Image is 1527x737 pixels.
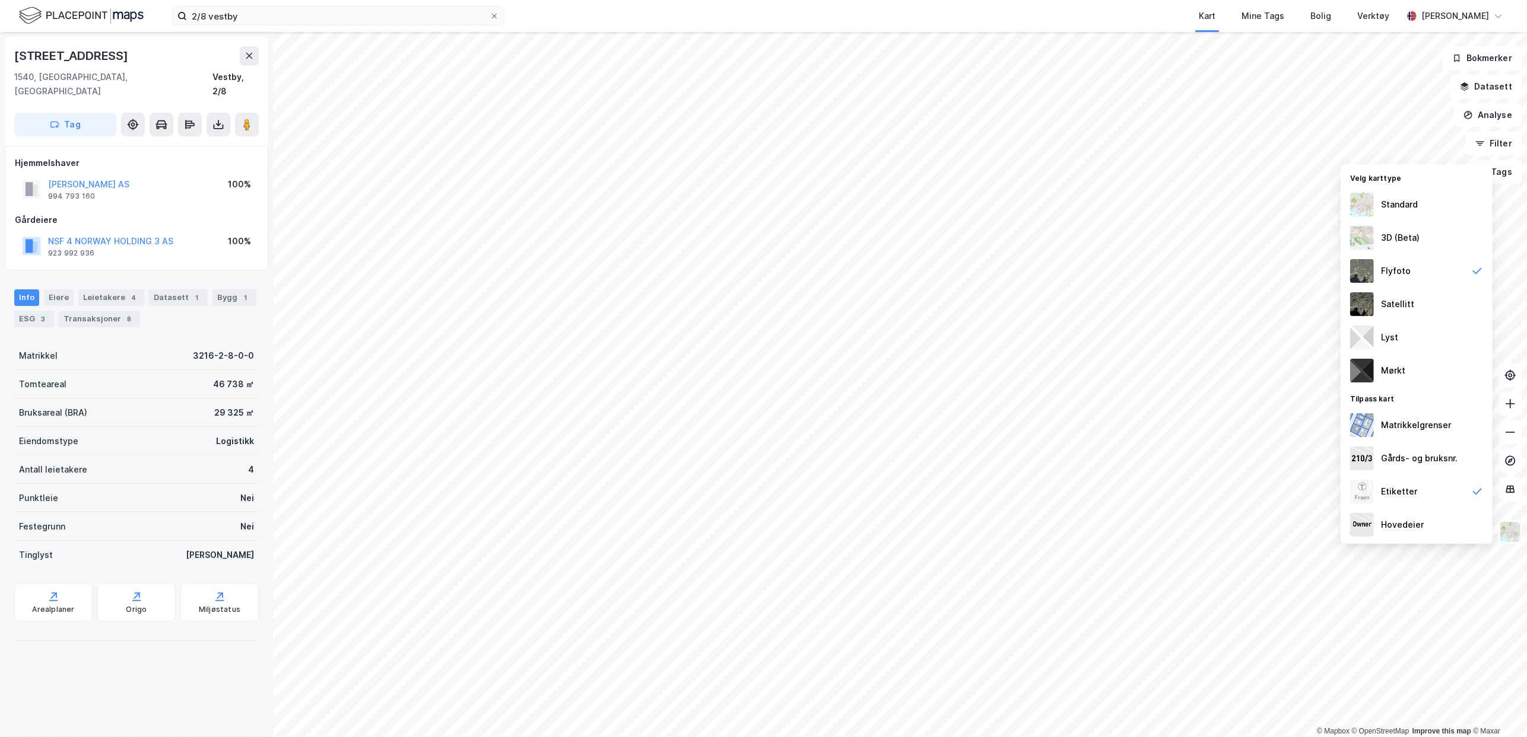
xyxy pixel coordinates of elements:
[19,434,78,448] div: Eiendomstype
[19,462,87,477] div: Antall leietakere
[14,289,39,306] div: Info
[1381,197,1418,212] div: Standard
[1412,727,1471,735] a: Improve this map
[1350,226,1374,250] img: Z
[1381,330,1398,344] div: Lyst
[1381,363,1405,378] div: Mørkt
[240,292,252,304] div: 1
[32,605,74,614] div: Arealplaner
[191,292,203,304] div: 1
[14,311,54,327] div: ESG
[48,248,94,258] div: 923 992 936
[149,289,208,306] div: Datasett
[128,292,139,304] div: 4
[193,349,254,363] div: 3216-2-8-0-0
[1350,259,1374,283] img: Z
[1381,231,1420,245] div: 3D (Beta)
[14,70,212,98] div: 1540, [GEOGRAPHIC_DATA], [GEOGRAPHIC_DATA]
[59,311,140,327] div: Transaksjoner
[1350,480,1374,503] img: Z
[1442,46,1522,70] button: Bokmerker
[212,289,256,306] div: Bygg
[1468,680,1527,737] iframe: Chat Widget
[14,46,131,65] div: [STREET_ADDRESS]
[1450,75,1522,98] button: Datasett
[213,377,254,391] div: 46 738 ㎡
[126,605,147,614] div: Origo
[1381,418,1451,432] div: Matrikkelgrenser
[228,234,251,248] div: 100%
[1381,484,1417,499] div: Etiketter
[48,192,95,201] div: 994 793 160
[1310,9,1331,23] div: Bolig
[1199,9,1215,23] div: Kart
[1350,326,1374,349] img: luj3wr1y2y3+OchiMxRmMxRlscgabnMEmZ7DJGWxyBpucwSZnsMkZbHIGm5zBJmewyRlscgabnMEmZ7DJGWxyBpucwSZnsMkZ...
[240,491,254,505] div: Nei
[1317,727,1350,735] a: Mapbox
[1341,387,1493,409] div: Tilpass kart
[1357,9,1389,23] div: Verktøy
[1468,680,1527,737] div: Kontrollprogram for chat
[37,313,49,325] div: 3
[19,406,87,420] div: Bruksareal (BRA)
[212,70,259,98] div: Vestby, 2/8
[187,7,490,25] input: Søk på adresse, matrikkel, gårdeiere, leietakere eller personer
[240,519,254,534] div: Nei
[19,5,144,26] img: logo.f888ab2527a4732fd821a326f86c7f29.svg
[248,462,254,477] div: 4
[199,605,240,614] div: Miljøstatus
[19,349,58,363] div: Matrikkel
[1381,264,1411,278] div: Flyfoto
[78,289,144,306] div: Leietakere
[19,519,65,534] div: Festegrunn
[1352,727,1409,735] a: OpenStreetMap
[19,377,66,391] div: Tomteareal
[19,548,53,562] div: Tinglyst
[1465,132,1522,155] button: Filter
[1341,167,1493,188] div: Velg karttype
[1421,9,1489,23] div: [PERSON_NAME]
[123,313,135,325] div: 8
[1499,521,1522,543] img: Z
[1350,513,1374,537] img: majorOwner.b5e170eddb5c04bfeeff.jpeg
[1467,160,1522,184] button: Tags
[216,434,254,448] div: Logistikk
[1350,359,1374,382] img: nCdM7BzjoCAAAAAElFTkSuQmCC
[19,491,58,505] div: Punktleie
[186,548,254,562] div: [PERSON_NAME]
[1350,446,1374,470] img: cadastreKeys.547ab17ec502f5a4ef2b.jpeg
[1350,193,1374,216] img: Z
[14,113,116,136] button: Tag
[44,289,74,306] div: Eiere
[1242,9,1284,23] div: Mine Tags
[1350,413,1374,437] img: cadastreBorders.cfe08de4b5ddd52a10de.jpeg
[15,213,258,227] div: Gårdeiere
[228,177,251,192] div: 100%
[1453,103,1522,127] button: Analyse
[1381,451,1458,465] div: Gårds- og bruksnr.
[15,156,258,170] div: Hjemmelshaver
[214,406,254,420] div: 29 325 ㎡
[1381,518,1424,532] div: Hovedeier
[1381,297,1414,311] div: Satellitt
[1350,292,1374,316] img: 9k=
